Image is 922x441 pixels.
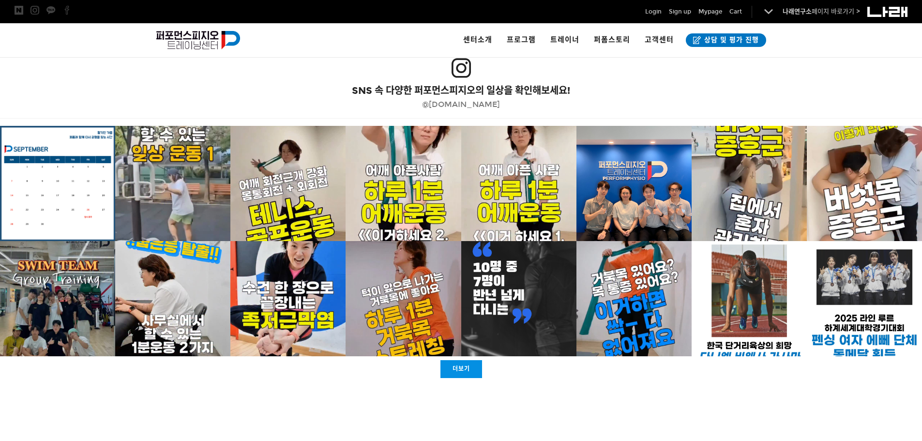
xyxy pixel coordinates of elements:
[543,23,587,57] a: 트레이너
[499,23,543,57] a: 프로그램
[550,35,579,44] span: 트레이너
[440,360,482,378] a: 더보기
[456,23,499,57] a: 센터소개
[698,7,722,16] a: Mypage
[422,100,500,109] span: @[DOMAIN_NAME]
[669,7,691,16] a: Sign up
[701,35,759,45] span: 상담 및 평가 진행
[783,8,812,15] strong: 나래연구소
[783,8,860,15] a: 나래연구소페이지 바로가기 >
[637,23,681,57] a: 고객센터
[352,85,570,96] span: SNS 속 다양한 퍼포먼스피지오의 일상을 확인해보세요!
[422,101,500,109] a: @[DOMAIN_NAME]
[645,35,674,44] span: 고객센터
[686,33,766,47] a: 상담 및 평가 진행
[587,23,637,57] a: 퍼폼스토리
[645,7,662,16] a: Login
[463,35,492,44] span: 센터소개
[507,35,536,44] span: 프로그램
[729,7,742,16] a: Cart
[594,35,630,44] span: 퍼폼스토리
